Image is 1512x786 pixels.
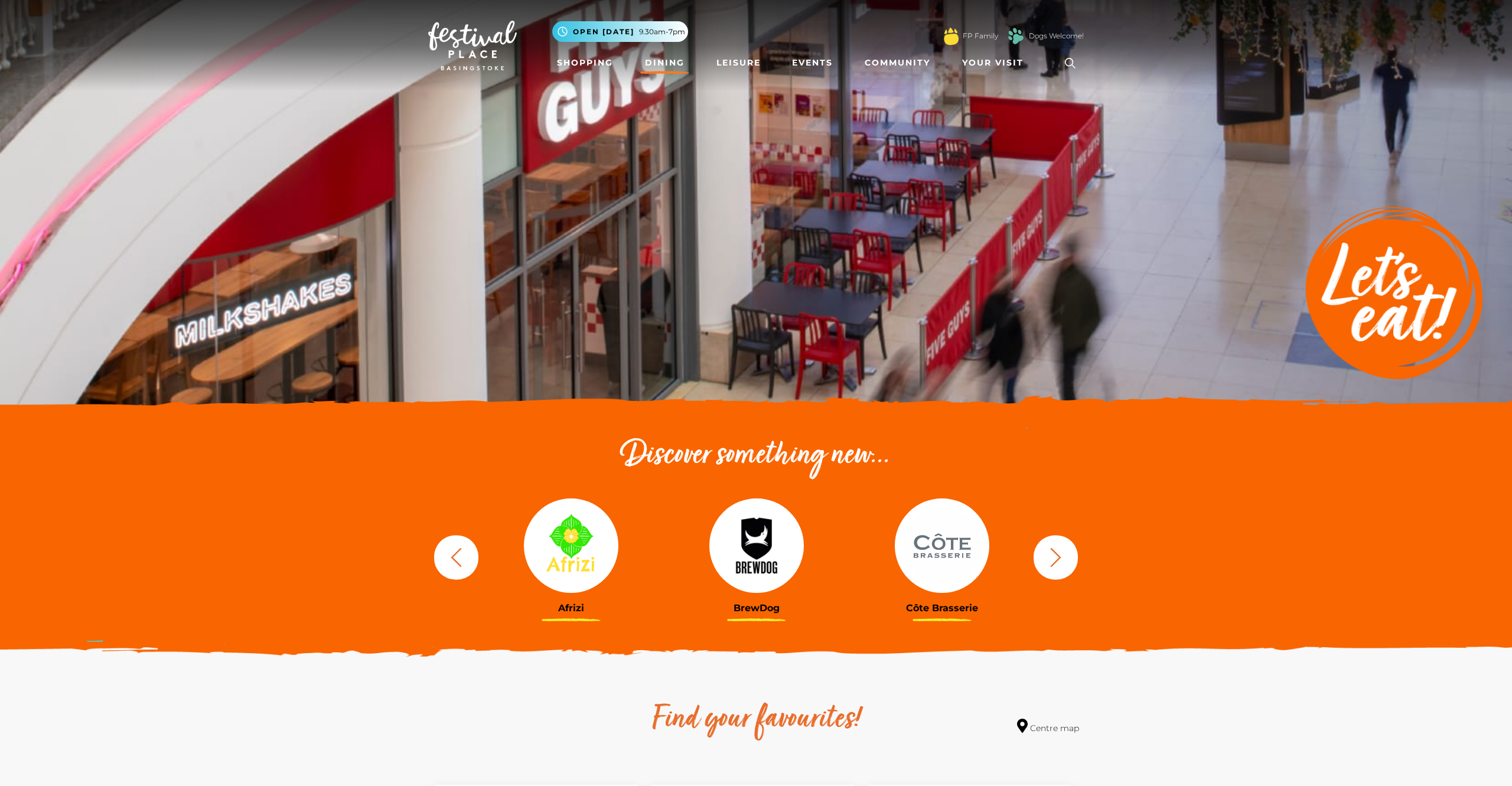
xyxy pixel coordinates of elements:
[858,498,1026,614] a: Côte Brasserie
[487,498,655,614] a: Afrizi
[860,52,935,74] a: Community
[428,21,517,70] img: Festival Place Logo
[573,27,634,37] span: Open [DATE]
[963,31,998,41] a: FP Family
[1017,719,1079,735] a: Centre map
[712,52,765,74] a: Leisure
[428,437,1084,475] h2: Discover something new...
[487,602,655,614] h3: Afrizi
[552,52,618,74] a: Shopping
[673,498,840,614] a: BrewDog
[640,52,689,74] a: Dining
[787,52,838,74] a: Events
[1029,31,1084,41] a: Dogs Welcome!
[540,701,972,739] h2: Find your favourites!
[957,52,1034,74] a: Your Visit
[962,57,1024,69] span: Your Visit
[639,27,685,37] span: 9.30am-7pm
[858,602,1026,614] h3: Côte Brasserie
[673,602,840,614] h3: BrewDog
[552,21,688,42] button: Open [DATE] 9.30am-7pm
